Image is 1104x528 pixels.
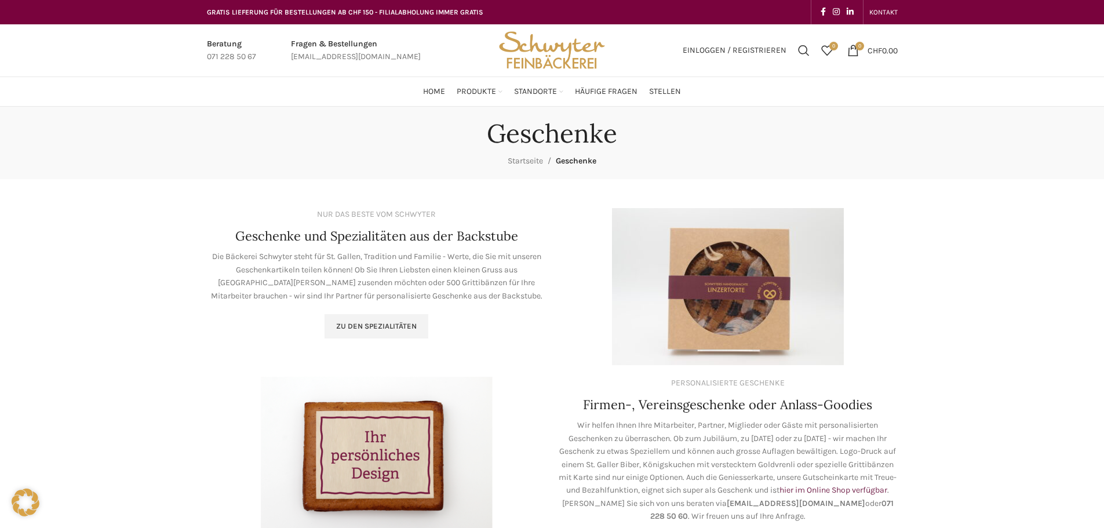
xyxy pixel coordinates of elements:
a: Standorte [514,80,563,103]
a: 0 CHF0.00 [841,39,903,62]
a: Zu den Spezialitäten [325,314,428,338]
div: Main navigation [201,80,903,103]
a: Suchen [792,39,815,62]
img: Bäckerei Schwyter [495,24,609,77]
a: Startseite [508,156,543,166]
a: KONTAKT [869,1,898,24]
span: Standorte [514,86,557,97]
strong: [EMAIL_ADDRESS][DOMAIN_NAME] [727,498,865,508]
span: CHF [868,45,882,55]
span: KONTAKT [869,8,898,16]
a: Linkedin social link [843,4,857,20]
a: 0 [815,39,839,62]
a: Home [423,80,445,103]
span: Home [423,86,445,97]
span: 0 [829,42,838,50]
bdi: 0.00 [868,45,898,55]
span: Zu den Spezialitäten [336,322,417,331]
a: Infobox link [207,38,256,64]
a: Infobox link [291,38,421,64]
a: hier im Online Shop verfügbar [779,485,887,495]
span: Produkte [457,86,496,97]
a: Einloggen / Registrieren [677,39,792,62]
div: PERSONALISIERTE GESCHENKE [671,377,785,389]
a: Produkte [457,80,502,103]
h4: Firmen-, Vereinsgeschenke oder Anlass-Goodies [583,396,872,414]
p: Die Bäckerei Schwyter steht für St. Gallen, Tradition und Familie - Werte, die Sie mit unseren Ge... [207,250,546,303]
span: Geschenke [556,156,596,166]
span: GRATIS LIEFERUNG FÜR BESTELLUNGEN AB CHF 150 - FILIALABHOLUNG IMMER GRATIS [207,8,483,16]
a: Instagram social link [829,4,843,20]
a: Site logo [495,45,609,54]
div: Meine Wunschliste [815,39,839,62]
a: Facebook social link [817,4,829,20]
h1: Geschenke [487,118,617,149]
div: NUR DAS BESTE VOM SCHWYTER [317,208,436,221]
span: Stellen [649,86,681,97]
h4: Geschenke und Spezialitäten aus der Backstube [235,227,518,245]
p: Wir helfen Ihnen Ihre Mitarbeiter, Partner, Miglieder oder Gäste mit personalisierten Geschenken ... [558,419,898,523]
span: 0 [855,42,864,50]
a: Stellen [649,80,681,103]
div: Secondary navigation [863,1,903,24]
span: Häufige Fragen [575,86,637,97]
a: Häufige Fragen [575,80,637,103]
span: Einloggen / Registrieren [683,46,786,54]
